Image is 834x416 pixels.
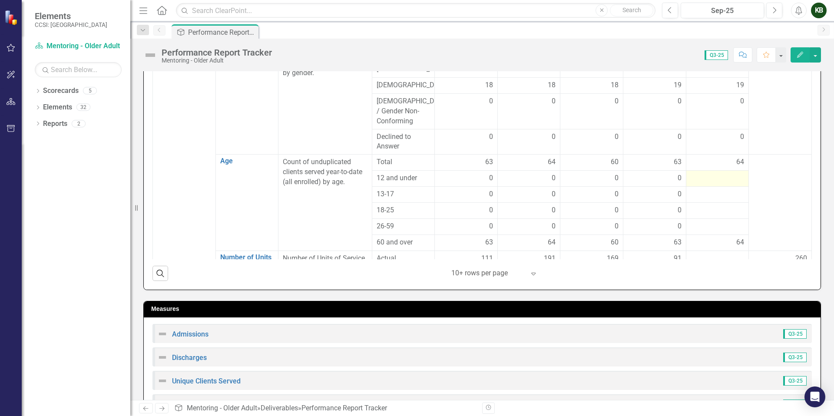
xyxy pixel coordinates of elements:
[615,189,619,199] span: 0
[678,189,682,199] span: 0
[43,102,72,112] a: Elements
[678,221,682,231] span: 0
[261,404,298,412] a: Deliverables
[686,203,749,219] td: Double-Click to Edit
[377,80,430,90] span: [DEMOGRAPHIC_DATA]
[481,254,493,264] span: 111
[435,94,498,129] td: Double-Click to Edit
[552,189,556,199] span: 0
[283,254,367,313] p: Number of Units of Service based on CRF definitions - not the same for all services included in t...
[678,96,682,106] span: 0
[489,205,493,215] span: 0
[686,251,749,316] td: Double-Click to Edit
[497,235,560,251] td: Double-Click to Edit
[435,129,498,155] td: Double-Click to Edit
[804,386,825,407] div: Open Intercom Messenger
[151,306,816,312] h3: Measures
[623,203,686,219] td: Double-Click to Edit
[83,87,97,95] div: 5
[560,235,623,251] td: Double-Click to Edit
[674,254,682,264] span: 91
[215,155,278,251] td: Double-Click to Edit Right Click for Context Menu
[497,78,560,94] td: Double-Click to Edit
[435,219,498,235] td: Double-Click to Edit
[615,205,619,215] span: 0
[686,171,749,187] td: Double-Click to Edit
[623,171,686,187] td: Double-Click to Edit
[176,3,655,18] input: Search ClearPoint...
[615,96,619,106] span: 0
[485,80,493,90] span: 18
[43,119,67,129] a: Reports
[497,187,560,203] td: Double-Click to Edit
[544,254,556,264] span: 191
[377,173,430,183] span: 12 and under
[705,50,728,60] span: Q3-25
[157,352,168,363] img: Not Defined
[615,173,619,183] span: 0
[377,96,430,126] span: [DEMOGRAPHIC_DATA] / Gender Non-Conforming
[560,187,623,203] td: Double-Click to Edit
[489,96,493,106] span: 0
[489,132,493,142] span: 0
[811,3,827,18] button: KB
[35,11,107,21] span: Elements
[377,205,430,215] span: 18-25
[220,254,274,269] a: Number of Units of Service
[497,251,560,316] td: Double-Click to Edit
[552,132,556,142] span: 0
[623,219,686,235] td: Double-Click to Edit
[686,219,749,235] td: Double-Click to Edit
[736,80,744,90] span: 19
[377,157,430,167] span: Total
[162,57,272,64] div: Mentoring - Older Adult
[489,221,493,231] span: 0
[489,189,493,199] span: 0
[497,129,560,155] td: Double-Click to Edit
[615,132,619,142] span: 0
[684,6,761,16] div: Sep-25
[377,132,430,152] span: Declined to Answer
[611,80,619,90] span: 18
[560,129,623,155] td: Double-Click to Edit
[560,219,623,235] td: Double-Click to Edit
[681,3,764,18] button: Sep-25
[497,203,560,219] td: Double-Click to Edit
[76,104,90,111] div: 32
[435,171,498,187] td: Double-Click to Edit
[610,4,653,17] button: Search
[3,9,20,26] img: ClearPoint Strategy
[783,329,807,339] span: Q3-25
[552,205,556,215] span: 0
[162,48,272,57] div: Performance Report Tracker
[301,404,387,412] div: Performance Report Tracker
[783,376,807,386] span: Q3-25
[548,238,556,248] span: 64
[497,94,560,129] td: Double-Click to Edit
[674,80,682,90] span: 19
[552,173,556,183] span: 0
[686,187,749,203] td: Double-Click to Edit
[435,78,498,94] td: Double-Click to Edit
[611,157,619,167] span: 60
[686,78,749,94] td: Double-Click to Edit
[497,171,560,187] td: Double-Click to Edit
[552,96,556,106] span: 0
[607,254,619,264] span: 169
[674,157,682,167] span: 63
[215,46,278,155] td: Double-Click to Edit Right Click for Context Menu
[623,187,686,203] td: Double-Click to Edit
[552,221,556,231] span: 0
[623,129,686,155] td: Double-Click to Edit
[435,251,498,316] td: Double-Click to Edit
[157,399,168,409] img: Not Defined
[72,120,86,127] div: 2
[615,221,619,231] span: 0
[172,353,207,362] a: Discharges
[678,205,682,215] span: 0
[35,21,107,28] small: CCSI: [GEOGRAPHIC_DATA]
[686,235,749,251] td: Double-Click to Edit
[174,403,476,413] div: » »
[377,189,430,199] span: 13-17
